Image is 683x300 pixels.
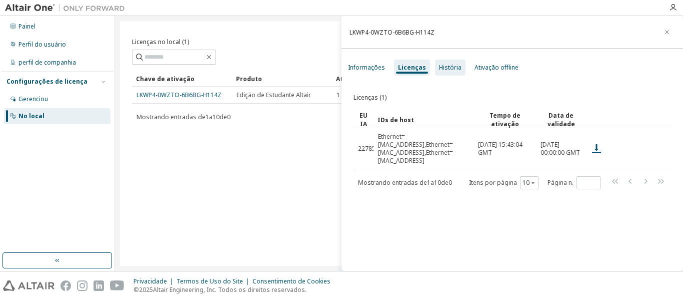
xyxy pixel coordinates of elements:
img: youtube.svg [110,280,124,291]
font: Informações [348,63,385,72]
font: Privacidade [133,277,167,285]
font: Itens por página [469,178,517,187]
font: Produto [236,75,262,83]
font: 22785 [358,144,375,153]
font: 0 [227,113,230,121]
font: 1 [205,113,209,121]
img: instagram.svg [77,280,87,291]
font: 10 [212,113,219,121]
font: Chave de ativação [136,75,194,83]
font: Configurações de licença [6,77,87,86]
font: Edição de Estudante Altair [236,91,311,99]
font: de [441,178,448,187]
font: Perfil do usuário [18,40,66,49]
font: de [219,113,227,121]
font: 1 [427,178,430,187]
font: Painel [18,22,35,31]
font: perfil de companhia [18,58,76,67]
img: linkedin.svg [93,280,104,291]
font: LKWP4-0WZTO-6B6BG-H114Z [349,28,434,37]
img: Altair Um [5,3,130,13]
font: Mostrando entradas de [136,113,205,121]
font: Mostrando entradas de [358,178,427,187]
font: Ethernet=[MAC_ADDRESS],Ethernet=[MAC_ADDRESS],Ethernet=[MAC_ADDRESS] [378,132,453,165]
img: altair_logo.svg [3,280,54,291]
font: 10 [434,178,441,187]
font: Licenças no local (1) [132,38,189,46]
font: No local [18,112,44,120]
font: Altair Engineering, Inc. Todos os direitos reservados. [153,285,306,294]
font: 0 [448,178,452,187]
font: a [430,178,434,187]
font: Licenças [398,63,426,72]
font: 1 [336,91,340,99]
font: Gerenciou [18,95,48,103]
font: LKWP4-0WZTO-6B6BG-H114Z [136,91,221,99]
font: [DATE] 15:43:04 GMT [478,140,522,157]
div: Ethernet=641C679DADDB,Ethernet=000516613857,Ethernet=000516613858 [378,133,469,165]
font: 10 [522,178,529,187]
font: Página n. [547,178,573,187]
font: Licenças (1) [353,93,386,102]
font: Ativação permitida [336,75,397,83]
font: IDs de host [377,116,414,124]
img: facebook.svg [60,280,71,291]
font: Ativação offline [474,63,518,72]
font: 2025 [139,285,153,294]
font: [DATE] 00:00:00 GMT [540,140,580,157]
font: © [133,285,139,294]
font: Tempo de ativação [489,111,520,128]
font: História [439,63,461,72]
font: Consentimento de Cookies [252,277,330,285]
font: Termos de Uso do Site [176,277,243,285]
font: Data de validade [547,111,575,128]
font: a [209,113,212,121]
font: EU IA [359,111,367,128]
